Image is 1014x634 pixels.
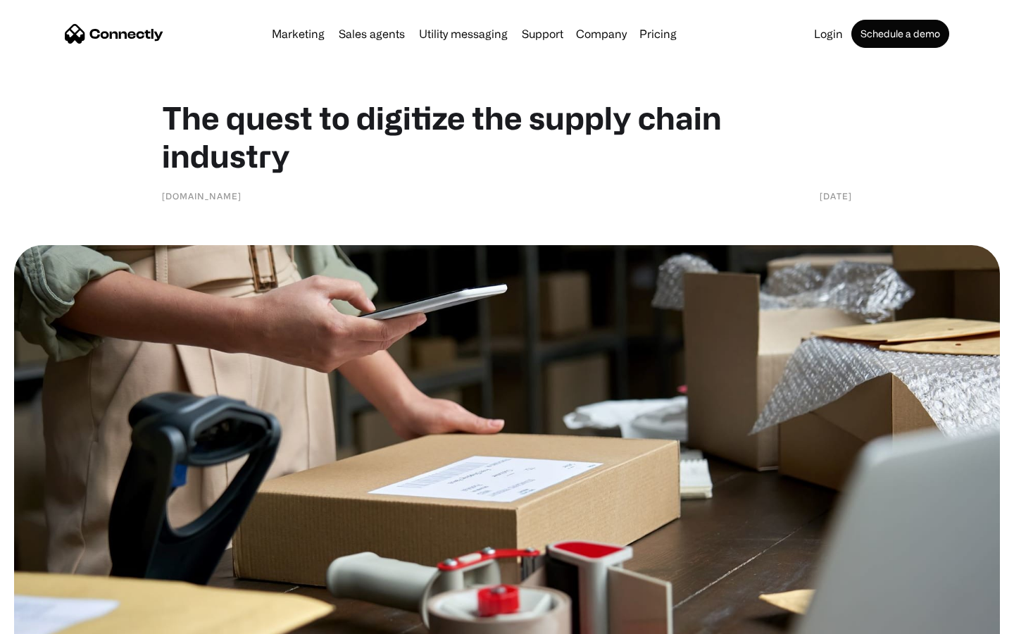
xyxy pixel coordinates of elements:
[162,189,242,203] div: [DOMAIN_NAME]
[413,28,513,39] a: Utility messaging
[162,99,852,175] h1: The quest to digitize the supply chain industry
[808,28,849,39] a: Login
[266,28,330,39] a: Marketing
[576,24,627,44] div: Company
[851,20,949,48] a: Schedule a demo
[14,609,84,629] aside: Language selected: English
[820,189,852,203] div: [DATE]
[516,28,569,39] a: Support
[28,609,84,629] ul: Language list
[634,28,682,39] a: Pricing
[333,28,411,39] a: Sales agents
